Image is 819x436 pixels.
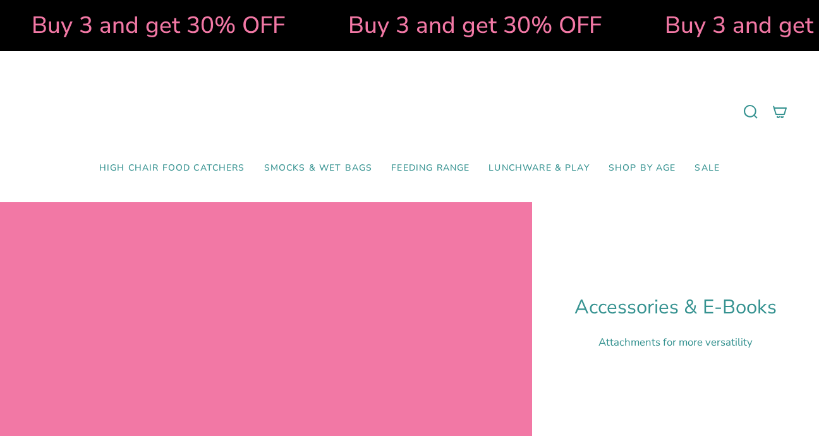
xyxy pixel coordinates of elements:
[264,163,373,174] span: Smocks & Wet Bags
[488,163,589,174] span: Lunchware & Play
[391,163,470,174] span: Feeding Range
[695,163,720,174] span: SALE
[301,70,519,154] a: Mumma’s Little Helpers
[599,154,686,183] a: Shop by Age
[574,335,777,349] p: Attachments for more versatility
[382,154,479,183] a: Feeding Range
[255,154,382,183] a: Smocks & Wet Bags
[99,163,245,174] span: High Chair Food Catchers
[90,154,255,183] a: High Chair Food Catchers
[479,154,598,183] a: Lunchware & Play
[574,296,777,319] h1: Accessories & E-Books
[609,163,676,174] span: Shop by Age
[685,154,729,183] a: SALE
[338,9,591,41] strong: Buy 3 and get 30% OFF
[21,9,275,41] strong: Buy 3 and get 30% OFF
